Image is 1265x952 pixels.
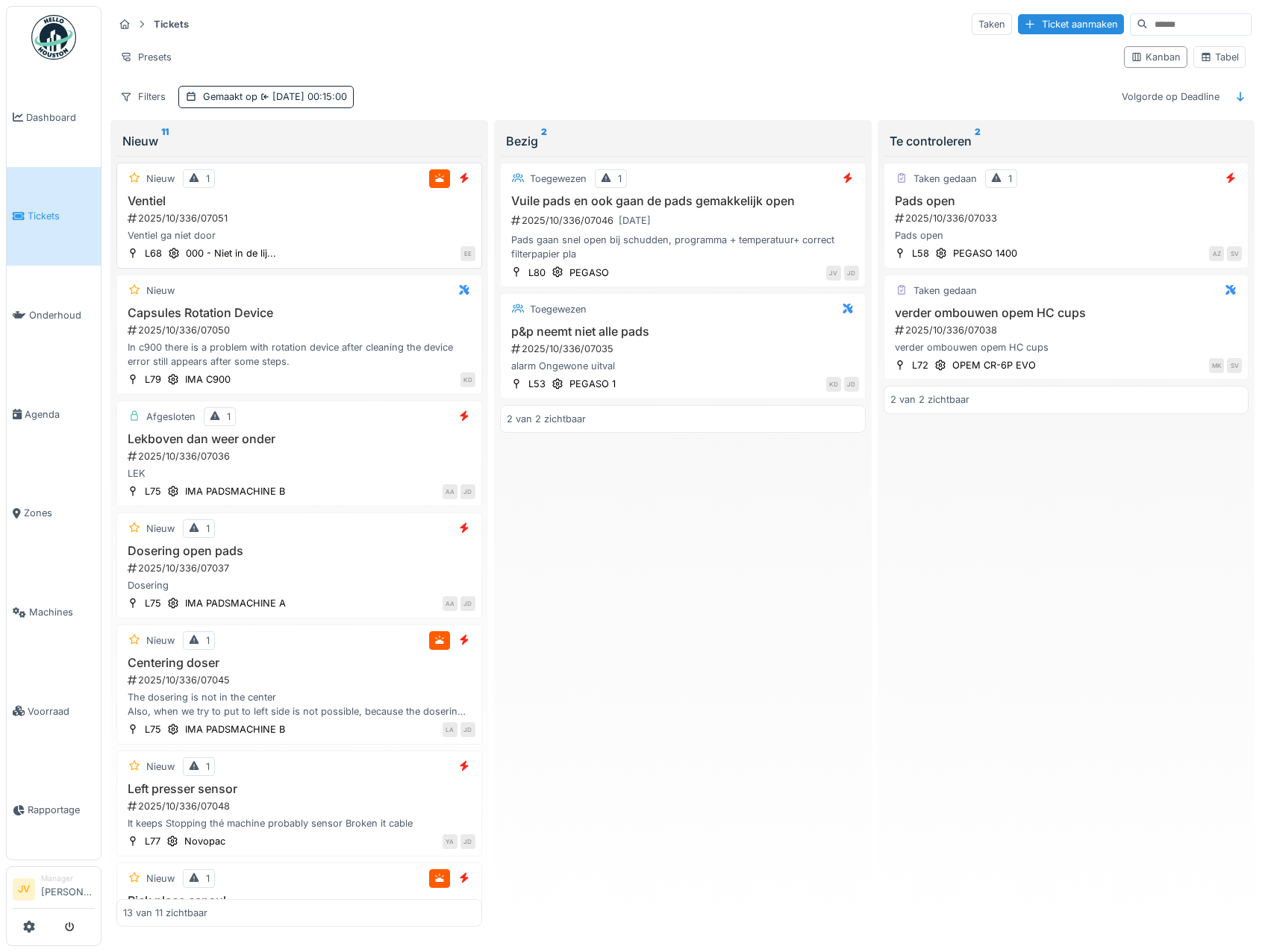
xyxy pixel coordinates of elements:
[28,209,95,223] span: Tickets
[893,211,1243,225] div: 2025/10/336/07033
[913,284,977,298] div: Taken gedaan
[1227,246,1242,261] div: SV
[1008,172,1012,186] div: 1
[530,302,587,316] div: Toegewezen
[510,342,859,356] div: 2025/10/336/07035
[7,167,101,266] a: Tickets
[510,211,859,230] div: 2025/10/336/07046
[145,722,161,736] div: L75
[826,377,841,392] div: KD
[145,596,161,610] div: L75
[460,246,475,261] div: EE
[890,340,1243,354] div: verder ombouwen opem HC cups
[912,358,928,372] div: L72
[185,596,286,610] div: IMA PADSMACHINE A
[530,172,587,186] div: Toegewezen
[460,484,475,499] div: JD
[186,246,276,260] div: 000 - Niet in de lij...
[145,484,161,498] div: L75
[123,578,475,592] div: Dosering
[126,799,475,813] div: 2025/10/336/07048
[619,213,651,228] div: [DATE]
[912,246,929,260] div: L58
[7,266,101,365] a: Onderhoud
[7,68,101,167] a: Dashboard
[126,323,475,337] div: 2025/10/336/07050
[507,233,859,261] div: Pads gaan snel open bij schudden, programma + temperatuur+ correct filterpapier pla
[460,596,475,611] div: JD
[890,306,1243,320] h3: verder ombouwen opem HC cups
[123,816,475,830] div: It keeps Stopping thé machine probably sensor Broken it cable
[123,466,475,480] div: LEK
[126,211,475,225] div: 2025/10/336/07051
[146,410,196,424] div: Afgesloten
[146,172,175,186] div: Nieuw
[227,410,231,424] div: 1
[1209,358,1224,373] div: MK
[123,894,475,908] h3: Pick place capsul
[541,132,547,150] sup: 2
[123,340,475,369] div: In c900 there is a problem with rotation device after cleaning the device error still appears aft...
[507,194,859,208] h3: Vuile pads en ook gaan de pads gemakkelijk open
[185,722,285,736] div: IMA PADSMACHINE B
[975,132,981,150] sup: 2
[31,15,76,60] img: Badge_color-CXgf-gQk.svg
[844,377,859,392] div: JD
[206,871,210,886] div: 1
[844,266,859,281] div: JD
[13,873,95,909] a: JV Manager[PERSON_NAME]
[126,673,475,687] div: 2025/10/336/07045
[146,284,175,298] div: Nieuw
[28,704,95,718] span: Voorraad
[890,392,969,407] div: 2 van 2 zichtbaar
[126,561,475,575] div: 2025/10/336/07037
[1200,50,1239,64] div: Tabel
[206,522,210,536] div: 1
[123,782,475,796] h3: Left presser sensor
[826,266,841,281] div: JV
[890,132,1243,150] div: Te controleren
[890,194,1243,208] h3: Pads open
[145,834,160,848] div: L77
[506,132,860,150] div: Bezig
[123,194,475,208] h3: Ventiel
[123,656,475,670] h3: Centering doser
[123,690,475,718] div: The dosering is not in the center Also, when we try to put to left side is not possible, because ...
[145,372,161,386] div: L79
[1018,14,1124,34] div: Ticket aanmaken
[206,760,210,774] div: 1
[569,377,616,391] div: PEGASO 1
[29,605,95,619] span: Machines
[145,246,162,260] div: L68
[507,325,859,339] h3: p&p neemt niet alle pads
[1227,358,1242,373] div: SV
[7,761,101,860] a: Rapportage
[185,372,231,386] div: IMA C900
[25,407,95,422] span: Agenda
[41,873,95,905] li: [PERSON_NAME]
[7,365,101,464] a: Agenda
[146,633,175,648] div: Nieuw
[893,323,1243,337] div: 2025/10/336/07038
[123,432,475,446] h3: Lekboven dan weer onder
[123,544,475,558] h3: Dosering open pads
[1131,50,1181,64] div: Kanban
[7,662,101,761] a: Voorraad
[206,633,210,648] div: 1
[161,132,169,150] sup: 11
[29,308,95,322] span: Onderhoud
[126,449,475,463] div: 2025/10/336/07036
[569,266,609,280] div: PEGASO
[123,306,475,320] h3: Capsules Rotation Device
[913,172,977,186] div: Taken gedaan
[443,484,457,499] div: AA
[122,132,476,150] div: Nieuw
[528,266,546,280] div: L80
[123,906,207,920] div: 13 van 11 zichtbaar
[1115,86,1226,107] div: Volgorde op Deadline
[148,17,195,31] strong: Tickets
[460,372,475,387] div: KD
[13,878,35,901] li: JV
[972,13,1012,35] div: Taken
[507,359,859,373] div: alarm Ongewone uitval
